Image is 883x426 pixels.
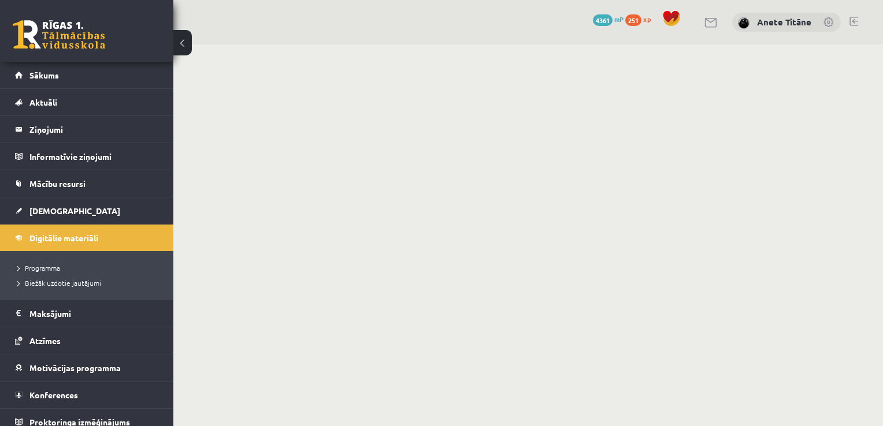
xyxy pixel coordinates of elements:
[15,143,159,170] a: Informatīvie ziņojumi
[643,14,651,24] span: xp
[593,14,624,24] a: 4361 mP
[15,116,159,143] a: Ziņojumi
[15,62,159,88] a: Sākums
[29,205,120,216] span: [DEMOGRAPHIC_DATA]
[15,225,159,251] a: Digitālie materiāli
[625,14,641,26] span: 251
[757,16,811,28] a: Anete Titāne
[17,263,162,273] a: Programma
[29,97,57,107] span: Aktuāli
[15,89,159,115] a: Aktuāli
[29,363,121,373] span: Motivācijas programma
[29,233,98,243] span: Digitālie materiāli
[738,17,750,29] img: Anete Titāne
[17,263,60,272] span: Programma
[17,278,101,287] span: Biežāk uzdotie jautājumi
[29,300,159,327] legend: Maksājumi
[29,143,159,170] legend: Informatīvie ziņojumi
[29,335,61,346] span: Atzīmes
[625,14,656,24] a: 251 xp
[29,390,78,400] span: Konferences
[13,20,105,49] a: Rīgas 1. Tālmācības vidusskola
[15,382,159,408] a: Konferences
[15,327,159,354] a: Atzīmes
[15,170,159,197] a: Mācību resursi
[593,14,613,26] span: 4361
[15,197,159,224] a: [DEMOGRAPHIC_DATA]
[29,70,59,80] span: Sākums
[17,278,162,288] a: Biežāk uzdotie jautājumi
[15,354,159,381] a: Motivācijas programma
[15,300,159,327] a: Maksājumi
[29,116,159,143] legend: Ziņojumi
[29,178,86,189] span: Mācību resursi
[614,14,624,24] span: mP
